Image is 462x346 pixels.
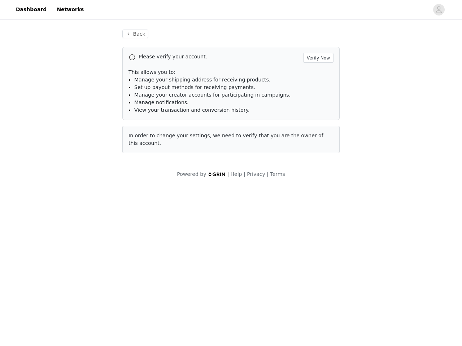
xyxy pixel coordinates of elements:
[267,171,269,177] span: |
[270,171,285,177] a: Terms
[208,172,226,177] img: logo
[128,68,334,76] p: This allows you to:
[303,53,334,63] button: Verify Now
[134,99,189,105] span: Manage notifications.
[134,107,249,113] span: View your transaction and conversion history.
[134,84,255,90] span: Set up payout methods for receiving payments.
[231,171,242,177] a: Help
[247,171,265,177] a: Privacy
[244,171,245,177] span: |
[227,171,229,177] span: |
[134,77,270,83] span: Manage your shipping address for receiving products.
[134,92,291,98] span: Manage your creator accounts for participating in campaigns.
[122,30,148,38] button: Back
[177,171,206,177] span: Powered by
[52,1,88,18] a: Networks
[128,133,323,146] span: In order to change your settings, we need to verify that you are the owner of this account.
[139,53,300,61] p: Please verify your account.
[435,4,442,15] div: avatar
[12,1,51,18] a: Dashboard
